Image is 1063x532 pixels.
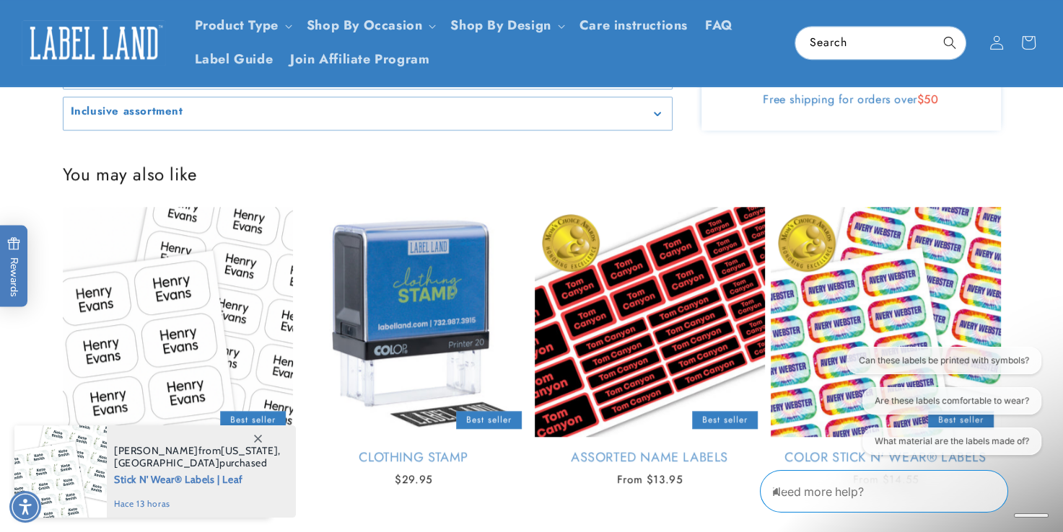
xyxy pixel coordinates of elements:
[281,43,438,76] a: Join Affiliate Program
[186,9,298,43] summary: Product Type
[571,9,696,43] a: Care instructions
[705,17,733,34] span: FAQ
[298,9,442,43] summary: Shop By Occasion
[64,97,672,130] summary: Inclusive assortment
[195,51,274,68] span: Label Guide
[22,20,166,65] img: Label Land
[195,16,279,35] a: Product Type
[221,444,278,457] span: [US_STATE]
[696,9,742,43] a: FAQ
[450,16,551,35] a: Shop By Design
[771,449,1001,466] a: Color Stick N' Wear® Labels
[114,456,219,469] span: [GEOGRAPHIC_DATA]
[12,417,183,460] iframe: Sign Up via Text for Offers
[934,27,966,58] button: Search
[924,90,938,107] span: 50
[114,445,281,469] span: from , purchased
[7,237,21,297] span: Rewards
[837,347,1049,467] iframe: Gorgias live chat conversation starters
[714,92,988,106] div: Free shipping for orders over
[71,105,183,119] h2: Inclusive assortment
[290,51,429,68] span: Join Affiliate Program
[307,17,423,34] span: Shop By Occasion
[917,90,924,107] span: $
[186,43,282,76] a: Label Guide
[9,491,41,523] div: Accessibility Menu
[114,497,281,510] span: hace 13 horas
[535,449,765,466] a: Assorted Name Labels
[299,449,529,466] a: Clothing Stamp
[442,9,570,43] summary: Shop By Design
[63,163,1001,185] h2: You may also like
[579,17,688,34] span: Care instructions
[114,469,281,487] span: Stick N' Wear® Labels | Leaf
[17,15,172,71] a: Label Land
[760,464,1049,518] iframe: Gorgias Floating Chat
